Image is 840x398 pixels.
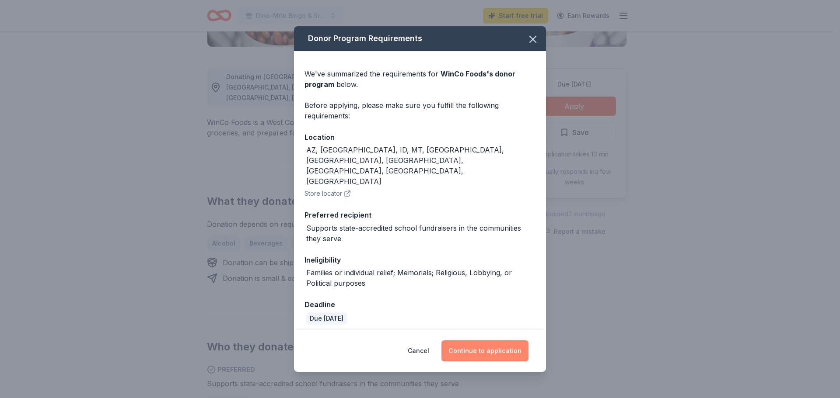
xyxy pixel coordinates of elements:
[304,100,535,121] div: Before applying, please make sure you fulfill the following requirements:
[304,132,535,143] div: Location
[306,267,535,288] div: Families or individual relief; Memorials; Religious, Lobbying, or Political purposes
[306,223,535,244] div: Supports state-accredited school fundraisers in the communities they serve
[306,145,535,187] div: AZ, [GEOGRAPHIC_DATA], ID, MT, [GEOGRAPHIC_DATA], [GEOGRAPHIC_DATA], [GEOGRAPHIC_DATA], [GEOGRAPH...
[304,69,535,90] div: We've summarized the requirements for below.
[304,299,535,310] div: Deadline
[304,188,351,199] button: Store locator
[441,340,528,361] button: Continue to application
[304,254,535,266] div: Ineligibility
[306,312,347,325] div: Due [DATE]
[294,26,546,51] div: Donor Program Requirements
[408,340,429,361] button: Cancel
[304,209,535,221] div: Preferred recipient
